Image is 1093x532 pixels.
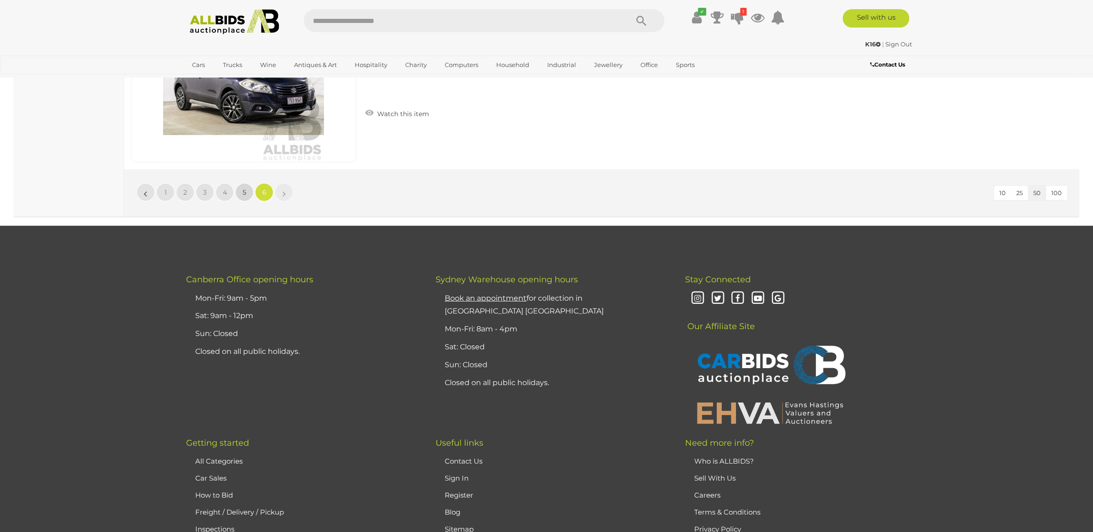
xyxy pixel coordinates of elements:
[865,40,881,48] strong: K16
[439,57,484,73] a: Computers
[870,60,907,70] a: Contact Us
[195,491,233,499] a: How to Bid
[442,338,662,356] li: Sat: Closed
[885,40,912,48] a: Sign Out
[164,188,167,196] span: 1
[698,8,706,16] i: ✔
[156,183,175,202] a: 1
[370,1,913,83] a: 5/2014 Suzuki S-Cross GLX (4x4) JY 4d Wagon Amethyst Metallic 1.6L 54088-1 [GEOGRAPHIC_DATA] Tare...
[185,9,284,34] img: Allbids.com.au
[215,183,234,202] a: 4
[255,183,273,202] a: 6
[442,356,662,374] li: Sun: Closed
[223,188,227,196] span: 4
[690,9,704,26] a: ✔
[1051,189,1062,196] span: 100
[254,57,282,73] a: Wine
[490,57,535,73] a: Household
[203,188,207,196] span: 3
[770,291,786,307] i: Google
[193,290,413,308] li: Mon-Fri: 9am - 5pm
[436,438,483,448] span: Useful links
[694,474,736,482] a: Sell With Us
[436,274,578,285] span: Sydney Warehouse opening hours
[445,491,473,499] a: Register
[445,508,460,516] a: Blog
[195,457,243,465] a: All Categories
[1011,186,1028,200] button: 25
[865,40,882,48] a: K16
[843,9,909,28] a: Sell with us
[176,183,194,202] a: 2
[870,61,905,68] b: Contact Us
[186,438,249,448] span: Getting started
[186,73,263,88] a: [GEOGRAPHIC_DATA]
[618,9,664,32] button: Search
[445,474,469,482] a: Sign In
[243,188,246,196] span: 5
[445,457,482,465] a: Contact Us
[692,401,848,425] img: EHVA | Evans Hastings Valuers and Auctioneers
[136,183,155,202] a: «
[186,274,313,285] span: Canberra Office opening hours
[195,508,284,516] a: Freight / Delivery / Pickup
[195,474,227,482] a: Car Sales
[750,291,766,307] i: Youtube
[193,343,413,361] li: Closed on all public holidays.
[685,274,751,285] span: Stay Connected
[275,183,293,202] a: »
[445,294,604,316] a: Book an appointmentfor collection in [GEOGRAPHIC_DATA] [GEOGRAPHIC_DATA]
[694,508,760,516] a: Terms & Conditions
[685,308,755,331] span: Our Affiliate Site
[634,57,664,73] a: Office
[196,183,214,202] a: 3
[685,438,754,448] span: Need more info?
[375,110,429,118] span: Watch this item
[882,40,884,48] span: |
[183,188,187,196] span: 2
[363,106,431,120] a: Watch this item
[235,183,254,202] a: 5
[740,8,747,16] i: 1
[588,57,629,73] a: Jewellery
[731,9,744,26] a: 1
[193,307,413,325] li: Sat: 9am - 12pm
[288,57,343,73] a: Antiques & Art
[541,57,582,73] a: Industrial
[163,1,324,162] img: 54088-1b_ex.jpg
[999,189,1006,196] span: 10
[1028,186,1046,200] button: 50
[1046,186,1067,200] button: 100
[399,57,433,73] a: Charity
[690,291,706,307] i: Instagram
[442,320,662,338] li: Mon-Fri: 8am - 4pm
[694,457,754,465] a: Who is ALLBIDS?
[349,57,393,73] a: Hospitality
[694,491,720,499] a: Careers
[710,291,726,307] i: Twitter
[442,374,662,392] li: Closed on all public holidays.
[262,188,266,196] span: 6
[217,57,248,73] a: Trucks
[1016,189,1023,196] span: 25
[670,57,701,73] a: Sports
[730,291,746,307] i: Facebook
[445,294,527,302] u: Book an appointment
[186,57,211,73] a: Cars
[1033,189,1041,196] span: 50
[994,186,1011,200] button: 10
[193,325,413,343] li: Sun: Closed
[692,336,848,397] img: CARBIDS Auctionplace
